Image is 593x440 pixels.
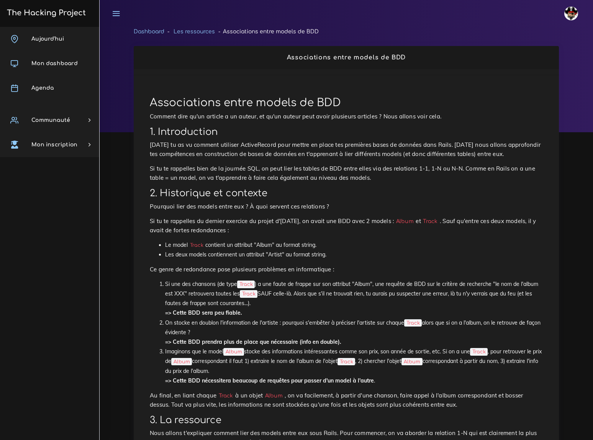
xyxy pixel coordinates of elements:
[165,279,543,318] li: Si une des chansons (de type ) a une faute de frappe sur son attribut "Album", une requête de BDD...
[150,140,543,159] p: [DATE] tu as vu comment utiliser ActiveRecord pour mettre en place tes premières bases de données...
[165,338,341,345] strong: => Cette BDD prendra plus de place que nécessaire (info en double).
[240,290,257,298] code: Track
[150,126,543,138] h2: 1. Introduction
[150,112,543,121] p: Comment dire qu'un article a un auteur, et qu'un auteur peut avoir plusieurs articles ? Nous allo...
[165,347,543,386] li: Imaginons que le model stocke des informations intéressantes comme son prix, son année de sortie,...
[150,188,543,199] h2: 2. Historique et contexte
[165,309,242,316] strong: => Cette BDD sera peu fiable.
[150,97,543,110] h1: Associations entre models de BDD
[215,27,318,36] li: Associations entre models de BDD
[165,240,543,250] li: Le model contient un attribut "Album" au format string.
[401,358,422,366] code: Album
[421,217,440,225] code: Track
[165,377,374,384] strong: => Cette BDD nécessitera beaucoup de requêtes pour passer d'un model à l'autre
[223,348,244,356] code: Album
[165,250,543,259] li: Les deux models contiennent un attribut "Artist" au format string.
[188,241,205,249] code: Track
[171,358,192,366] code: Album
[237,281,255,288] code: Track
[31,36,64,42] span: Aujourd'hui
[150,265,543,274] p: Ce genre de redondance pose plusieurs problèmes en informatique :
[150,164,543,182] p: Si tu te rappelles bien de la journée SQL, on peut lier les tables de BDD entre elles via des rel...
[263,392,285,400] code: Album
[404,319,422,327] code: Track
[150,217,543,235] p: Si tu te rappelles du dernier exercice du projet d'[DATE], on avait une BDD avec 2 models : et . ...
[134,29,164,34] a: Dashboard
[31,85,54,91] span: Agenda
[31,117,70,123] span: Communauté
[150,415,543,426] h2: 3. La ressource
[394,217,416,225] code: Album
[5,9,86,17] h3: The Hacking Project
[174,29,215,34] a: Les ressources
[564,7,578,20] img: avatar
[142,54,551,61] h2: Associations entre models de BDD
[165,318,543,347] li: On stocke en doublon l'information de l'artiste : pourquoi s'embêter à préciser l'artiste sur cha...
[216,392,235,400] code: Track
[31,142,77,148] span: Mon inscription
[150,202,543,211] p: Pourquoi lier des models entre eux ? À quoi servent ces relations ?
[150,391,543,409] p: Au final, en liant chaque à un objet , on va facilement, à partir d'une chanson, faire appel à l'...
[337,358,355,366] code: Track
[31,61,78,66] span: Mon dashboard
[470,348,488,356] code: Track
